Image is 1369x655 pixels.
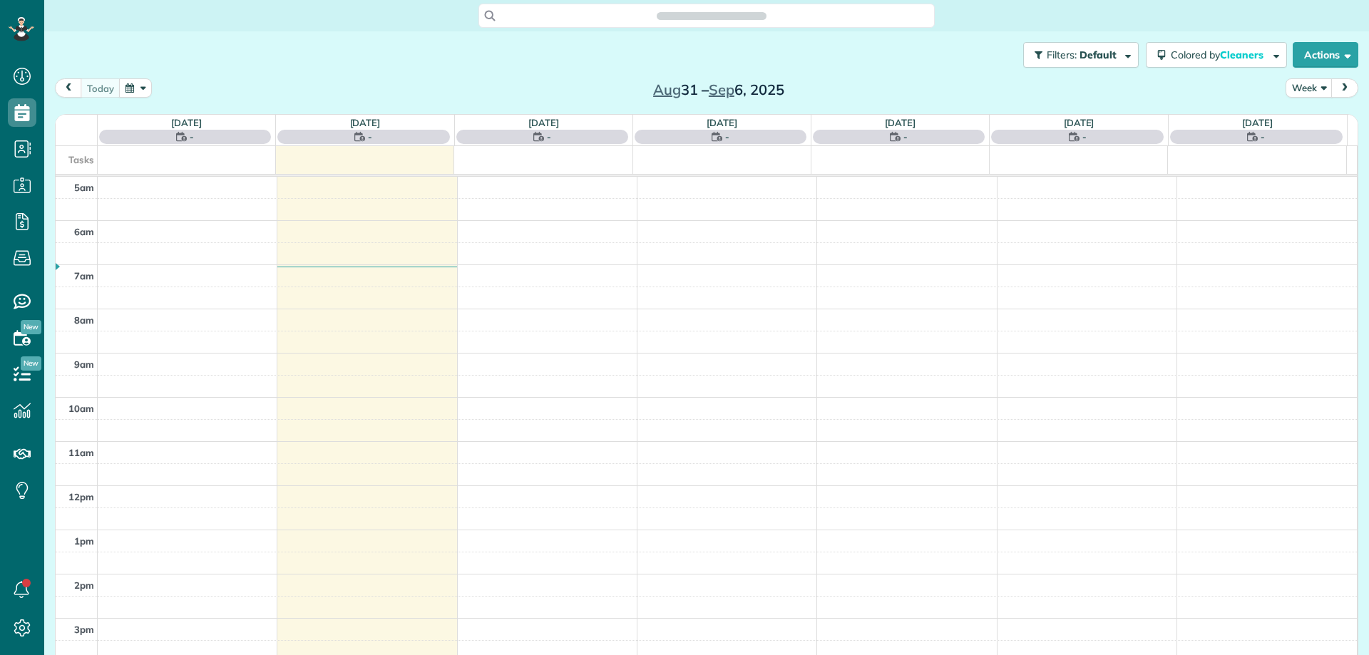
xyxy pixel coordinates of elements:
[81,78,121,98] button: today
[1064,117,1094,128] a: [DATE]
[1293,42,1358,68] button: Actions
[903,130,908,144] span: -
[74,624,94,635] span: 3pm
[171,117,202,128] a: [DATE]
[68,491,94,502] span: 12pm
[368,130,372,144] span: -
[1286,78,1333,98] button: Week
[547,130,551,144] span: -
[671,9,752,23] span: Search ZenMaid…
[1331,78,1358,98] button: next
[74,535,94,547] span: 1pm
[1261,130,1265,144] span: -
[68,447,94,458] span: 11am
[707,117,737,128] a: [DATE]
[1016,42,1139,68] a: Filters: Default
[885,117,916,128] a: [DATE]
[1082,130,1087,144] span: -
[74,314,94,326] span: 8am
[74,270,94,282] span: 7am
[1171,48,1268,61] span: Colored by
[1146,42,1287,68] button: Colored byCleaners
[74,579,94,591] span: 2pm
[74,359,94,370] span: 9am
[350,117,381,128] a: [DATE]
[68,403,94,414] span: 10am
[190,130,194,144] span: -
[630,82,808,98] h2: 31 – 6, 2025
[21,356,41,371] span: New
[21,320,41,334] span: New
[1023,42,1139,68] button: Filters: Default
[1080,48,1117,61] span: Default
[725,130,729,144] span: -
[55,78,82,98] button: prev
[74,226,94,237] span: 6am
[653,81,681,98] span: Aug
[709,81,734,98] span: Sep
[1220,48,1266,61] span: Cleaners
[1047,48,1077,61] span: Filters:
[74,182,94,193] span: 5am
[68,154,94,165] span: Tasks
[1242,117,1273,128] a: [DATE]
[528,117,559,128] a: [DATE]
